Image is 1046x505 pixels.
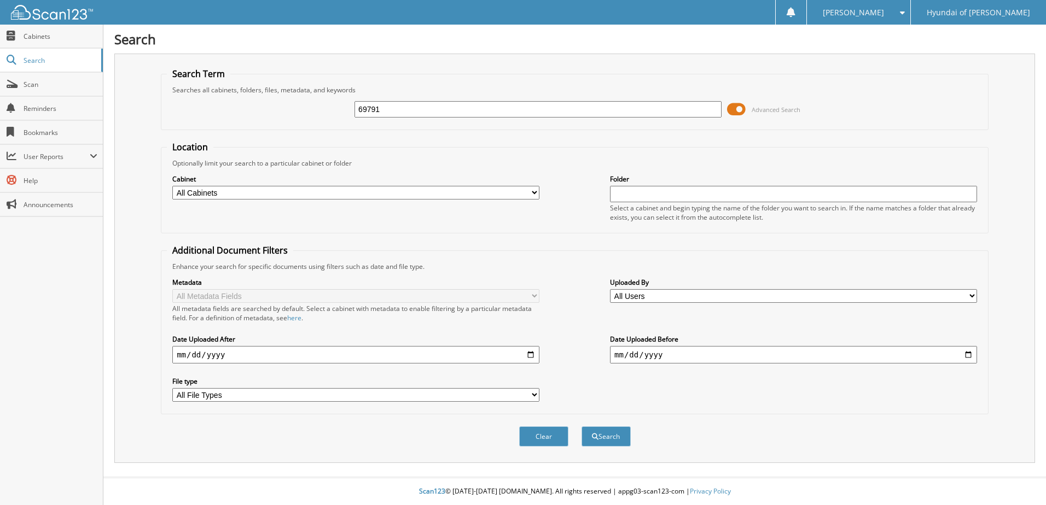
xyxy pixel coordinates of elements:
span: Hyundai of [PERSON_NAME] [927,9,1030,16]
label: Metadata [172,278,539,287]
span: User Reports [24,152,90,161]
span: Scan123 [419,486,445,496]
a: Privacy Policy [690,486,731,496]
label: Date Uploaded After [172,334,539,344]
div: © [DATE]-[DATE] [DOMAIN_NAME]. All rights reserved | appg03-scan123-com | [103,478,1046,505]
label: File type [172,377,539,386]
label: Folder [610,174,977,184]
legend: Additional Document Filters [167,244,293,256]
div: Optionally limit your search to a particular cabinet or folder [167,158,983,168]
span: Search [24,56,96,65]
a: here [287,313,301,322]
span: Help [24,176,97,185]
span: Reminders [24,104,97,113]
img: scan123-logo-white.svg [11,5,93,20]
button: Clear [519,426,568,447]
button: Search [582,426,631,447]
div: Select a cabinet and begin typing the name of the folder you want to search in. If the name match... [610,203,977,222]
div: Searches all cabinets, folders, files, metadata, and keywords [167,85,983,95]
legend: Search Term [167,68,230,80]
span: Advanced Search [752,105,800,114]
legend: Location [167,141,213,153]
label: Cabinet [172,174,539,184]
iframe: Chat Widget [991,453,1046,505]
h1: Search [114,30,1035,48]
label: Uploaded By [610,278,977,287]
span: Bookmarks [24,128,97,137]
span: Cabinets [24,32,97,41]
div: Enhance your search for specific documents using filters such as date and file type. [167,262,983,271]
span: Scan [24,80,97,89]
div: All metadata fields are searched by default. Select a cabinet with metadata to enable filtering b... [172,304,539,322]
label: Date Uploaded Before [610,334,977,344]
span: [PERSON_NAME] [823,9,884,16]
span: Announcements [24,200,97,209]
input: end [610,346,977,363]
input: start [172,346,539,363]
